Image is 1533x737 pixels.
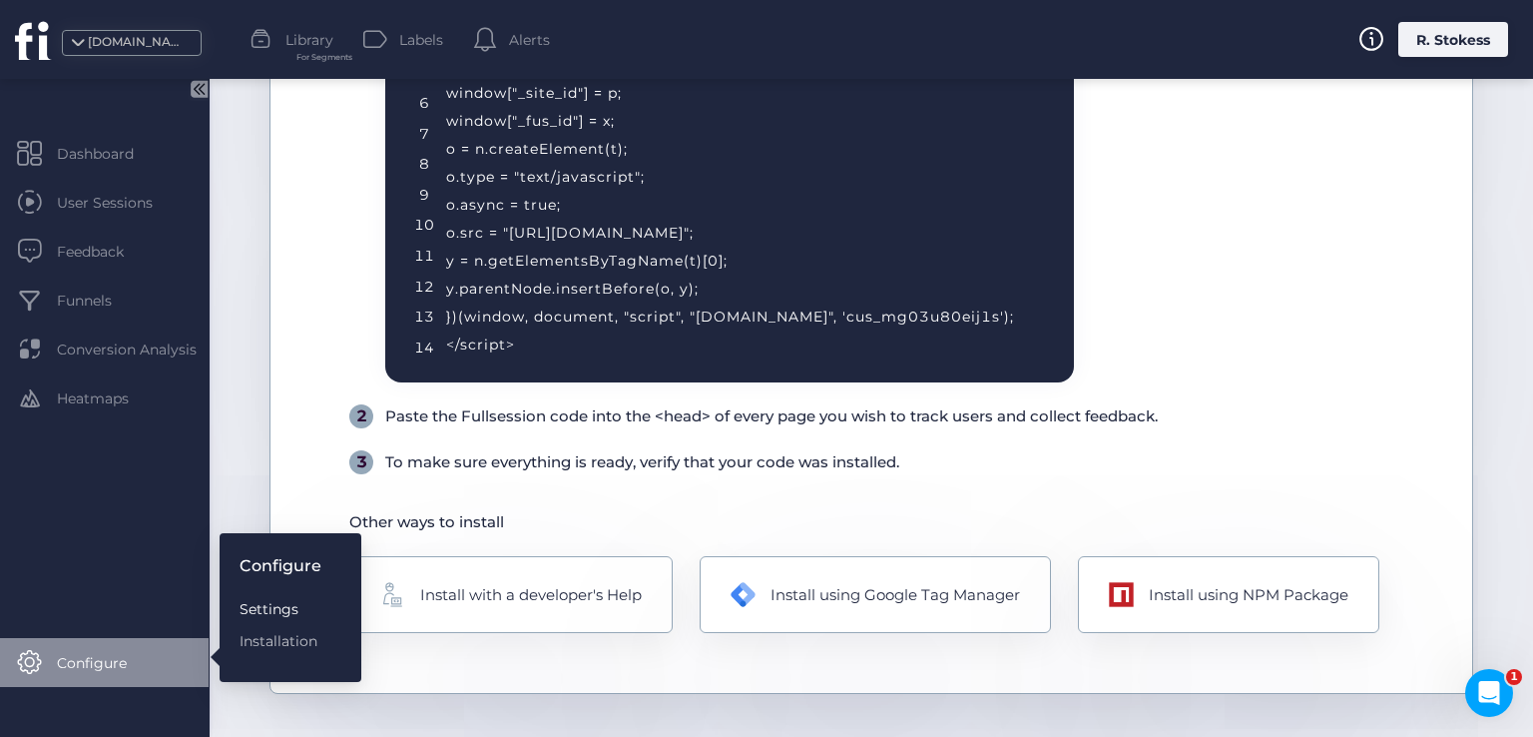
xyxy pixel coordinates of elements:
[1398,22,1508,57] div: R. Stokess
[349,404,373,428] div: 2
[1506,669,1522,685] span: 1
[29,530,370,567] div: FS.identify - Identifying users
[41,252,333,273] div: Send us a message
[419,153,429,175] div: 8
[343,32,379,68] div: Close
[41,443,334,464] div: How to use FullSession
[57,387,159,409] span: Heatmaps
[770,583,1020,607] div: Install using Google Tag Manager
[57,652,157,674] span: Configure
[316,603,348,617] span: Help
[419,123,429,145] div: 7
[41,538,334,559] div: FS.identify - Identifying users
[29,472,370,530] div: Leveraging Funnels and Event Tracking with FullSession
[289,32,329,72] img: Profile image for Hamed
[40,142,359,176] p: Hi [PERSON_NAME]
[419,184,429,206] div: 9
[399,29,443,51] span: Labels
[40,176,359,210] p: How can we help?
[57,143,164,165] span: Dashboard
[41,340,162,361] span: Search for help
[29,377,370,435] div: Enhancing Session Insights With Custom Events
[1149,583,1348,607] div: Install using NPM Package
[240,630,321,652] div: Installation
[88,33,188,52] div: [DOMAIN_NAME]
[29,330,370,369] button: Search for help
[57,192,183,214] span: User Sessions
[414,337,434,359] div: 14
[266,553,399,633] button: Help
[414,214,434,236] div: 10
[420,583,642,607] div: Install with a developer's Help
[385,404,1158,428] div: Paste the Fullsession code into the <head> of every page you wish to track users and collect feed...
[29,435,370,472] div: How to use FullSession
[414,306,434,328] div: 13
[1465,669,1513,717] iframe: Intercom live chat
[240,553,321,578] div: Configure
[385,450,899,474] div: To make sure everything is ready, verify that your code was installed.
[285,29,333,51] span: Library
[41,273,333,294] div: We'll be back online later [DATE]
[57,241,154,263] span: Feedback
[57,339,227,361] span: Conversion Analysis
[20,235,379,311] div: Send us a messageWe'll be back online later [DATE]
[133,553,265,633] button: Messages
[57,290,142,312] span: Funnels
[166,603,235,617] span: Messages
[349,450,373,474] div: 3
[240,598,321,620] div: Settings
[414,245,434,267] div: 11
[44,603,89,617] span: Home
[349,510,1448,534] div: Other ways to install
[296,51,352,64] span: For Segments
[40,38,72,70] img: logo
[41,480,334,522] div: Leveraging Funnels and Event Tracking with FullSession
[419,92,429,114] div: 6
[414,276,434,298] div: 12
[41,385,334,427] div: Enhancing Session Insights With Custom Events
[509,29,550,51] span: Alerts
